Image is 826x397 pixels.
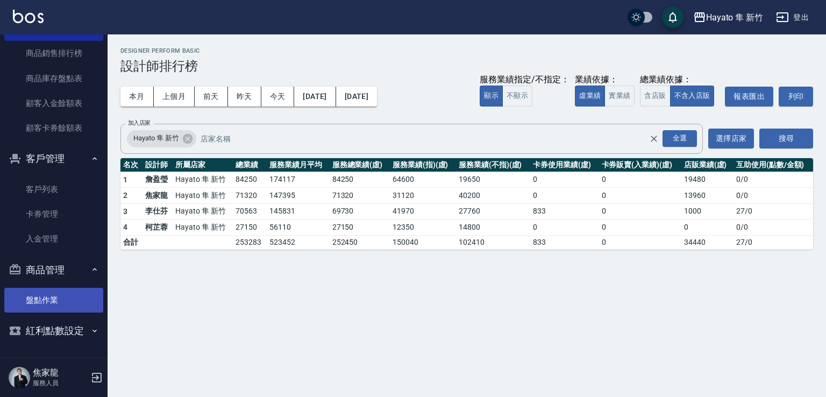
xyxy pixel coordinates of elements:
[233,158,267,172] th: 總業績
[708,129,754,148] button: 選擇店家
[123,175,127,184] span: 1
[599,158,681,172] th: 卡券販賣(入業績)(虛)
[599,188,681,204] td: 0
[173,219,233,236] td: Hayato 隼 新竹
[336,87,377,107] button: [DATE]
[143,172,173,188] td: 詹盈瑩
[4,317,103,345] button: 紅利點數設定
[725,87,773,107] button: 報表匯出
[123,191,127,200] span: 2
[173,203,233,219] td: Hayato 隼 新竹
[663,130,697,147] div: 全選
[4,288,103,313] a: 盤點作業
[599,219,681,236] td: 0
[390,158,456,172] th: 服務業績(指)(虛)
[734,235,813,249] td: 27 / 0
[779,87,813,107] button: 列印
[267,203,330,219] td: 145831
[127,133,185,144] span: Hayato 隼 新竹
[530,188,599,204] td: 0
[330,219,390,236] td: 27150
[330,188,390,204] td: 71320
[4,226,103,251] a: 入金管理
[267,219,330,236] td: 56110
[530,219,599,236] td: 0
[228,87,261,107] button: 昨天
[456,158,530,172] th: 服務業績(不指)(虛)
[640,74,720,86] div: 總業績依據：
[660,128,699,149] button: Open
[734,219,813,236] td: 0 / 0
[530,172,599,188] td: 0
[173,188,233,204] td: Hayato 隼 新竹
[120,59,813,74] h3: 設計師排行榜
[734,158,813,172] th: 互助使用(點數/金額)
[681,219,734,236] td: 0
[173,158,233,172] th: 所屬店家
[390,203,456,219] td: 41970
[4,202,103,226] a: 卡券管理
[456,235,530,249] td: 102410
[4,66,103,91] a: 商品庫存盤點表
[734,172,813,188] td: 0 / 0
[681,235,734,249] td: 34440
[33,367,88,378] h5: 焦家龍
[640,86,670,107] button: 含店販
[681,203,734,219] td: 1000
[233,235,267,249] td: 253283
[390,188,456,204] td: 31120
[706,11,763,24] div: Hayato 隼 新竹
[4,145,103,173] button: 客戶管理
[662,6,683,28] button: save
[330,172,390,188] td: 84250
[195,87,228,107] button: 前天
[120,235,143,249] td: 合計
[267,188,330,204] td: 147395
[575,86,605,107] button: 虛業績
[120,158,813,250] table: a dense table
[143,188,173,204] td: 焦家龍
[599,203,681,219] td: 0
[267,158,330,172] th: 服務業績月平均
[120,87,154,107] button: 本月
[681,188,734,204] td: 13960
[4,116,103,140] a: 顧客卡券餘額表
[689,6,767,29] button: Hayato 隼 新竹
[330,235,390,249] td: 252450
[127,130,196,147] div: Hayato 隼 新竹
[390,219,456,236] td: 12350
[456,203,530,219] td: 27760
[143,203,173,219] td: 李仕芬
[198,129,668,148] input: 店家名稱
[154,87,195,107] button: 上個月
[670,86,715,107] button: 不含入店販
[646,131,661,146] button: Clear
[599,172,681,188] td: 0
[33,378,88,388] p: 服務人員
[13,10,44,23] img: Logo
[772,8,813,27] button: 登出
[267,235,330,249] td: 523452
[502,86,532,107] button: 不顯示
[128,119,151,127] label: 加入店家
[233,219,267,236] td: 27150
[390,172,456,188] td: 64600
[599,235,681,249] td: 0
[330,158,390,172] th: 服務總業績(虛)
[480,74,569,86] div: 服務業績指定/不指定：
[261,87,295,107] button: 今天
[530,235,599,249] td: 833
[480,86,503,107] button: 顯示
[294,87,336,107] button: [DATE]
[604,86,635,107] button: 實業績
[143,158,173,172] th: 設計師
[681,158,734,172] th: 店販業績(虛)
[120,47,813,54] h2: Designer Perform Basic
[681,172,734,188] td: 19480
[123,207,127,216] span: 3
[330,203,390,219] td: 69730
[4,41,103,66] a: 商品銷售排行榜
[530,203,599,219] td: 833
[9,367,30,388] img: Person
[575,74,635,86] div: 業績依據：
